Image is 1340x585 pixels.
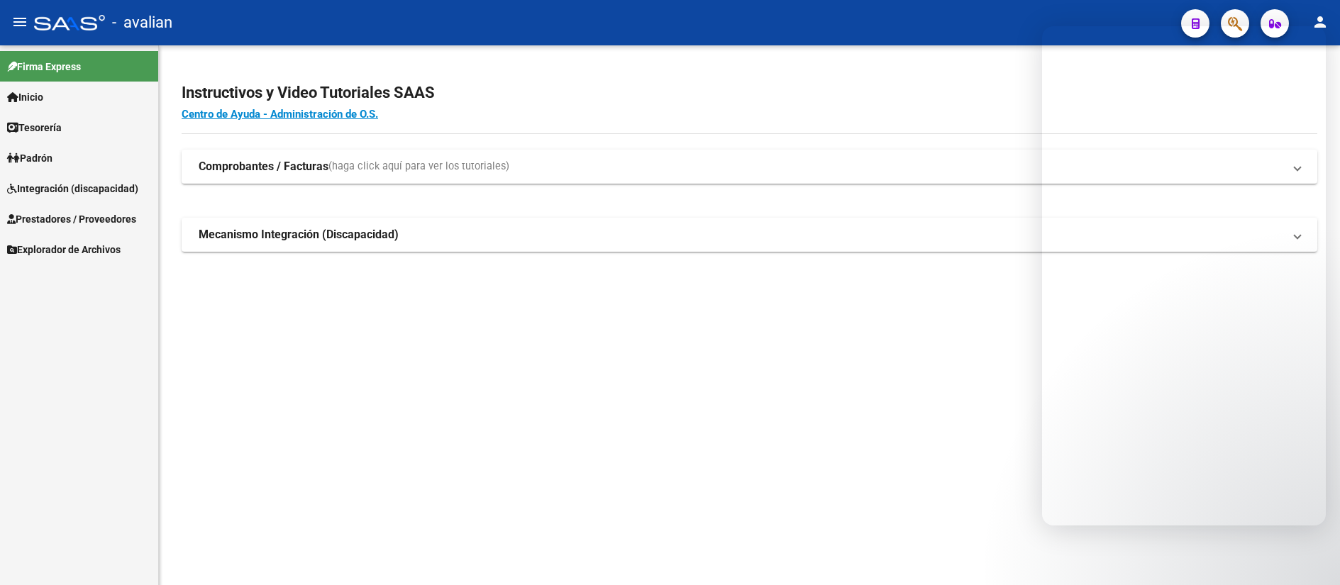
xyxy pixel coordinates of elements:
mat-icon: menu [11,13,28,30]
a: Centro de Ayuda - Administración de O.S. [182,108,378,121]
span: Prestadores / Proveedores [7,211,136,227]
span: Integración (discapacidad) [7,181,138,196]
span: - avalian [112,7,172,38]
span: Explorador de Archivos [7,242,121,257]
iframe: Intercom live chat [1292,537,1326,571]
mat-icon: person [1312,13,1329,30]
mat-expansion-panel-header: Comprobantes / Facturas(haga click aquí para ver los tutoriales) [182,150,1317,184]
span: Inicio [7,89,43,105]
mat-expansion-panel-header: Mecanismo Integración (Discapacidad) [182,218,1317,252]
iframe: Intercom live chat [1042,26,1326,525]
span: Firma Express [7,59,81,74]
span: Padrón [7,150,52,166]
span: Tesorería [7,120,62,135]
strong: Comprobantes / Facturas [199,159,328,174]
h2: Instructivos y Video Tutoriales SAAS [182,79,1317,106]
span: (haga click aquí para ver los tutoriales) [328,159,509,174]
strong: Mecanismo Integración (Discapacidad) [199,227,399,243]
